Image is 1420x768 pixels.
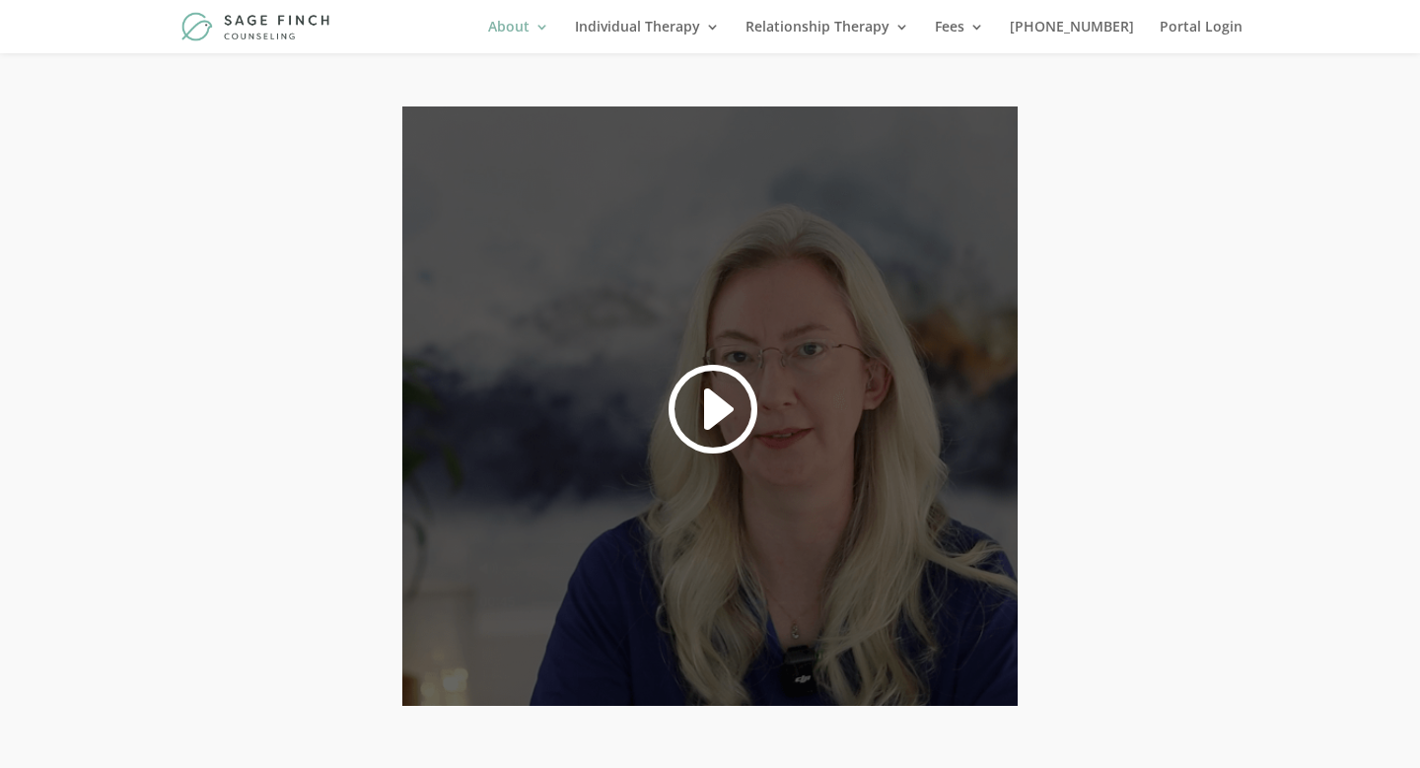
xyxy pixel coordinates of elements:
[1010,20,1134,53] a: [PHONE_NUMBER]
[181,12,332,40] img: Sage Finch Counseling | LGBTQ+ Therapy in Plano
[1160,20,1242,53] a: Portal Login
[488,20,549,53] a: About
[575,20,720,53] a: Individual Therapy
[935,20,984,53] a: Fees
[745,20,909,53] a: Relationship Therapy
